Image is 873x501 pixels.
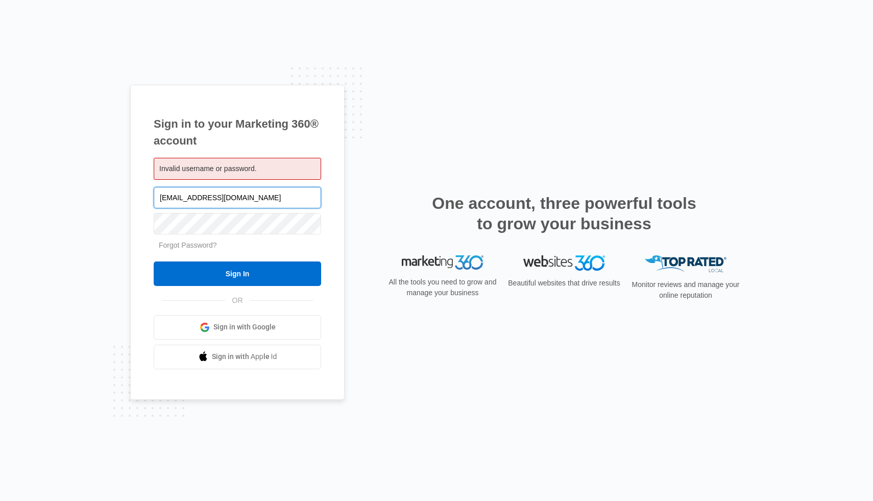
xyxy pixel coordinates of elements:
input: Email [154,187,321,208]
h2: One account, three powerful tools to grow your business [429,193,699,234]
span: Invalid username or password. [159,164,257,173]
img: Websites 360 [523,255,605,270]
img: Marketing 360 [402,255,483,270]
p: Monitor reviews and manage your online reputation [628,279,743,301]
input: Sign In [154,261,321,286]
p: Beautiful websites that drive results [507,278,621,289]
span: Sign in with Google [213,322,276,332]
a: Sign in with Google [154,315,321,340]
h1: Sign in to your Marketing 360® account [154,115,321,149]
span: Sign in with Apple Id [212,351,277,362]
a: Sign in with Apple Id [154,345,321,369]
img: Top Rated Local [645,255,726,272]
span: OR [225,295,250,306]
a: Forgot Password? [159,241,217,249]
p: All the tools you need to grow and manage your business [385,277,500,298]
